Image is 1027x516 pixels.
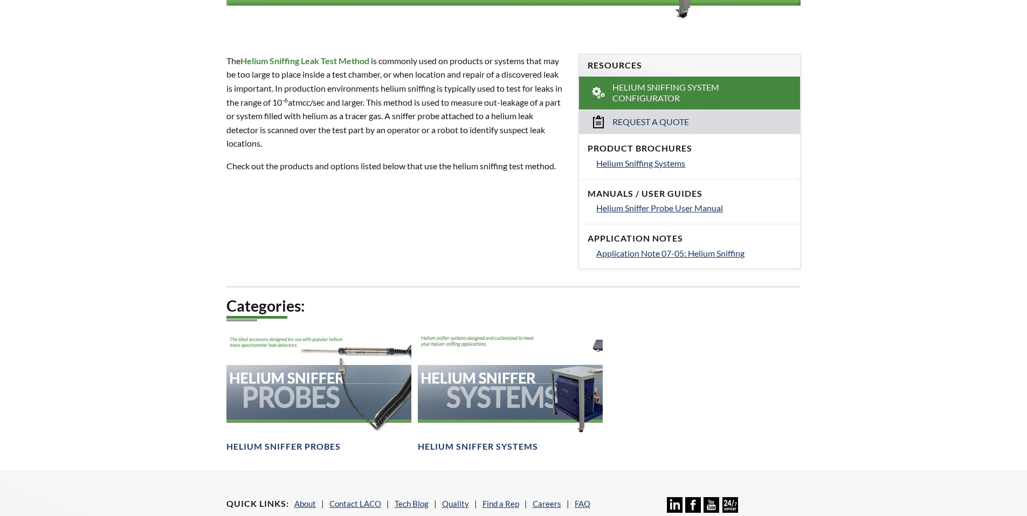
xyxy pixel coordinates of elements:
sup: -6 [282,96,288,104]
a: 24/7 Support [722,505,738,514]
h4: Resources [588,60,791,71]
a: Helium Sniffer Systems headerHelium Sniffer Systems [418,332,603,453]
span: Helium Sniffing Systems [596,158,685,168]
a: Contact LACO [329,499,381,508]
a: Find a Rep [483,499,519,508]
a: Request a Quote [579,109,800,134]
a: Tech Blog [395,499,429,508]
span: Helium Sniffing System Configurator [612,82,768,105]
img: 24/7 Support Icon [722,497,738,513]
a: Helium Sniffing System Configurator [579,77,800,110]
span: Helium Sniffer Probe User Manual [596,203,723,213]
a: Application Note 07-05: Helium Sniffing [596,246,791,260]
span: Request a Quote [612,116,689,128]
h4: Manuals / User Guides [588,188,791,199]
a: Quality [442,499,469,508]
h4: Helium Sniffer Systems [418,441,538,452]
p: Check out the products and options listed below that use the helium sniffing test method. [226,159,566,173]
h4: Product Brochures [588,143,791,154]
h4: Application Notes [588,233,791,244]
h4: Quick Links [226,498,289,510]
strong: Helium Sniffing Leak Test Method [240,56,369,66]
a: About [294,499,316,508]
span: Application Note 07-05: Helium Sniffing [596,248,745,258]
a: Helium Sniffer Probe headerHelium Sniffer Probes [226,332,411,453]
a: Careers [533,499,561,508]
p: The is commonly used on products or systems that may be too large to place inside a test chamber,... [226,54,566,150]
a: FAQ [575,499,590,508]
h2: Categories: [226,296,801,316]
a: Helium Sniffing Systems [596,156,791,170]
h4: Helium Sniffer Probes [226,441,341,452]
a: Helium Sniffer Probe User Manual [596,201,791,215]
